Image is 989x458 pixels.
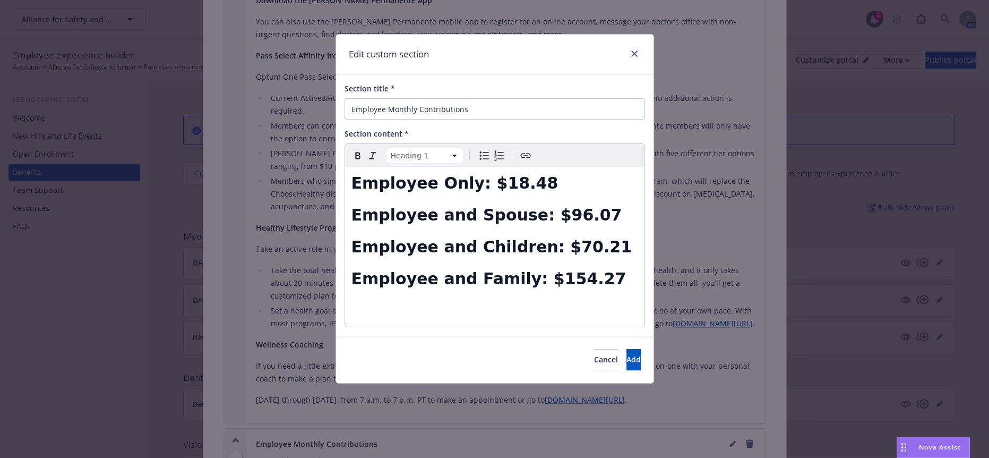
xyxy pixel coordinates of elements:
[492,148,506,163] button: Numbered list
[477,148,492,163] button: Bulleted list
[626,354,641,364] span: Add
[594,349,618,370] button: Cancel
[365,148,380,163] button: Italic
[897,437,910,457] div: Drag to move
[351,206,622,224] span: Employee and Spouse: $96.07
[386,148,463,163] button: Block type
[351,269,626,288] span: Employee and Family: $154.27
[351,238,632,256] span: Employee and Children: $70.21
[351,174,558,192] span: Employee Only: $18.48
[349,47,429,61] h1: Edit custom section
[345,129,409,139] span: Section content *
[345,83,395,94] span: Section title *
[628,47,641,60] a: close
[350,148,365,163] button: Bold
[518,148,533,163] button: Create link
[477,148,506,163] div: toggle group
[897,437,970,458] button: Nova Assist
[594,354,618,364] span: Cancel
[345,167,644,327] div: editable markdown
[919,443,961,452] span: Nova Assist
[626,349,641,370] button: Add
